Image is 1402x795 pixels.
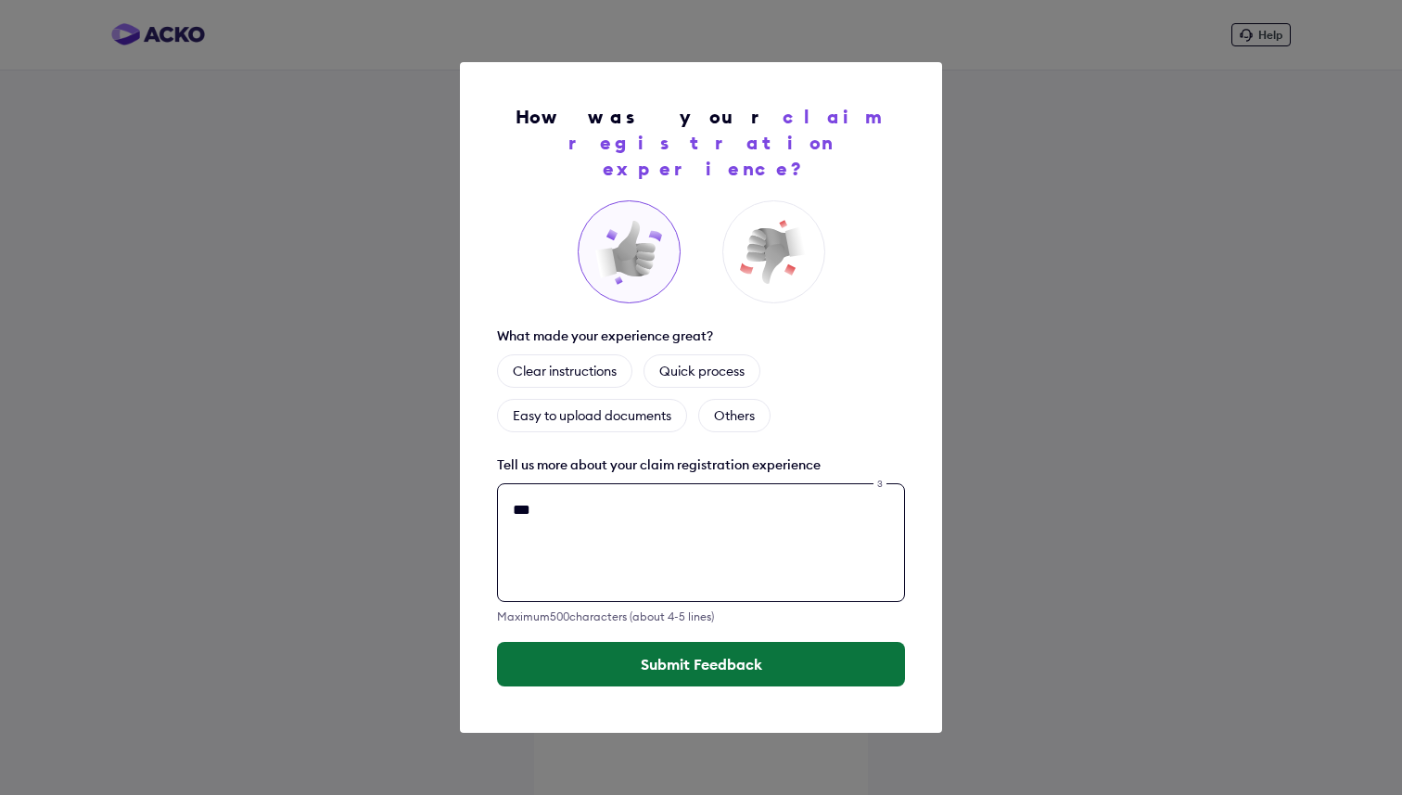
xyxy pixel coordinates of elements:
[698,399,771,432] div: Others
[497,399,687,432] div: Easy to upload documents
[506,104,896,182] div: How was your
[497,609,905,623] div: Maximum 500 characters (about 4-5 lines)
[497,327,713,345] div: What made your experience great?
[497,455,821,474] div: Tell us more about your claim registration experience
[644,354,760,388] div: Quick process
[568,105,887,180] span: claim registration experience?
[497,642,905,686] button: Submit Feedback
[497,354,632,388] div: Clear instructions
